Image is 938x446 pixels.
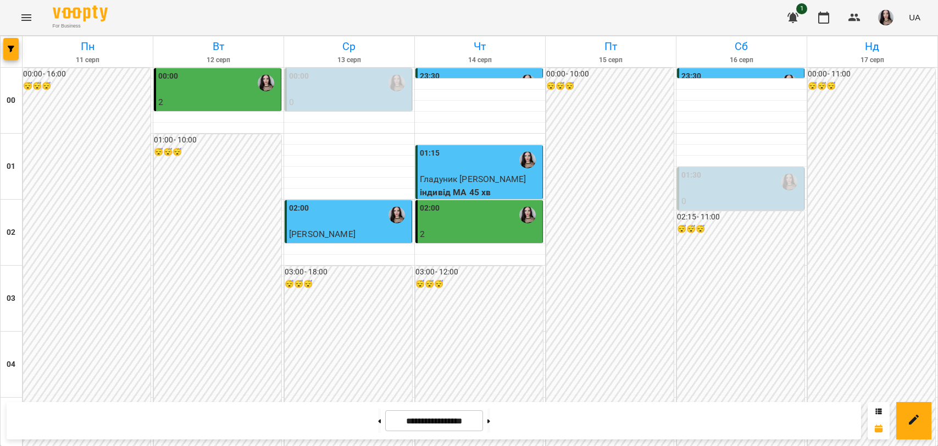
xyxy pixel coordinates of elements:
h6: 00:00 - 11:00 [808,68,935,80]
h6: Чт [417,38,543,55]
label: 00:00 [289,70,309,82]
img: Габорак Галина [519,152,536,168]
h6: Ср [286,38,413,55]
p: 2 [158,96,279,109]
h6: Вт [155,38,282,55]
p: індивід матем 45 хв ([PERSON_NAME]) [289,109,409,135]
h6: Сб [678,38,805,55]
img: Габорак Галина [388,75,405,91]
p: 0 [289,96,409,109]
label: 23:30 [681,70,702,82]
label: 00:00 [158,70,179,82]
h6: 11 серп [24,55,151,65]
h6: 00 [7,95,15,107]
h6: 00:00 - 10:00 [546,68,674,80]
h6: 03:00 - 12:00 [415,266,543,278]
h6: 😴😴😴 [154,146,281,158]
label: 02:00 [420,202,440,214]
h6: Нд [809,38,936,55]
span: [PERSON_NAME] [289,229,356,239]
p: парне шч 45 хв ([PERSON_NAME]) [420,241,540,267]
h6: 01:00 - 10:00 [154,134,281,146]
h6: 04 [7,359,15,371]
h6: 😴😴😴 [23,80,151,92]
h6: 😴😴😴 [808,80,935,92]
h6: 😴😴😴 [285,278,412,290]
h6: 00:00 - 16:00 [23,68,151,80]
p: 2 [420,228,540,241]
h6: Пт [547,38,674,55]
span: For Business [53,23,108,30]
img: Габорак Галина [388,207,405,223]
button: UA [904,7,925,27]
span: UA [909,12,920,23]
p: індивід МА 45 хв [420,186,540,199]
img: Габорак Галина [781,75,797,91]
h6: 14 серп [417,55,543,65]
h6: Пн [24,38,151,55]
label: 02:00 [289,202,309,214]
h6: 17 серп [809,55,936,65]
h6: 03:00 - 18:00 [285,266,412,278]
img: Габорак Галина [258,75,274,91]
p: індивід шч 45 хв ([PERSON_NAME]) [681,208,802,234]
label: 23:30 [420,70,440,82]
h6: 😴😴😴 [677,223,804,235]
p: індивід шч 45 хв [289,241,409,254]
h6: 02:15 - 11:00 [677,211,804,223]
h6: 15 серп [547,55,674,65]
h6: 13 серп [286,55,413,65]
span: 1 [796,3,807,14]
h6: 😴😴😴 [415,278,543,290]
h6: 12 серп [155,55,282,65]
h6: 😴😴😴 [546,80,674,92]
img: Габорак Галина [781,174,797,190]
p: парне шч 45 хв ([PERSON_NAME]) [158,109,279,135]
h6: 03 [7,293,15,305]
label: 01:15 [420,147,440,159]
h6: 02 [7,227,15,239]
img: Габорак Галина [519,75,536,91]
span: Гладуник [PERSON_NAME] [420,174,526,184]
label: 01:30 [681,169,702,181]
h6: 01 [7,161,15,173]
button: Menu [13,4,40,31]
h6: 16 серп [678,55,805,65]
img: Габорак Галина [519,207,536,223]
img: Voopty Logo [53,5,108,21]
p: 0 [681,195,802,208]
img: 23d2127efeede578f11da5c146792859.jpg [878,10,893,25]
